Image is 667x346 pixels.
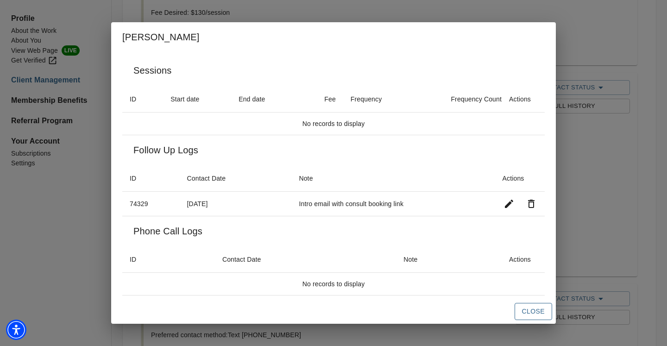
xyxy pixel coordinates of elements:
[130,94,148,105] span: ID
[133,63,171,78] h6: Sessions
[170,94,211,105] span: Start date
[451,94,502,105] div: Frequency Count
[130,254,136,265] div: ID
[403,254,417,265] div: Note
[130,94,136,105] div: ID
[520,193,542,215] button: Delete
[130,173,136,184] div: ID
[130,254,148,265] span: ID
[187,173,238,184] span: Contact Date
[403,254,429,265] span: Note
[133,143,198,157] h6: Follow Up Logs
[351,94,394,105] span: Frequency
[122,112,545,135] td: No records to display
[222,254,261,265] div: Contact Date
[187,173,226,184] div: Contact Date
[6,320,26,340] div: Accessibility Menu
[351,94,382,105] div: Frequency
[439,94,502,105] span: Frequency Count
[222,254,273,265] span: Contact Date
[180,191,292,216] td: [DATE]
[515,303,552,320] button: Close
[122,30,545,44] h2: [PERSON_NAME]
[130,173,148,184] span: ID
[324,94,336,105] div: Fee
[133,224,202,239] h6: Phone Call Logs
[312,94,336,105] span: Fee
[239,94,265,105] div: End date
[291,191,496,216] td: Intro email with consult booking link
[122,273,545,296] td: No records to display
[522,306,545,317] span: Close
[299,173,313,184] div: Note
[299,173,325,184] span: Note
[170,94,199,105] div: Start date
[122,191,180,216] td: 74329
[239,94,277,105] span: End date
